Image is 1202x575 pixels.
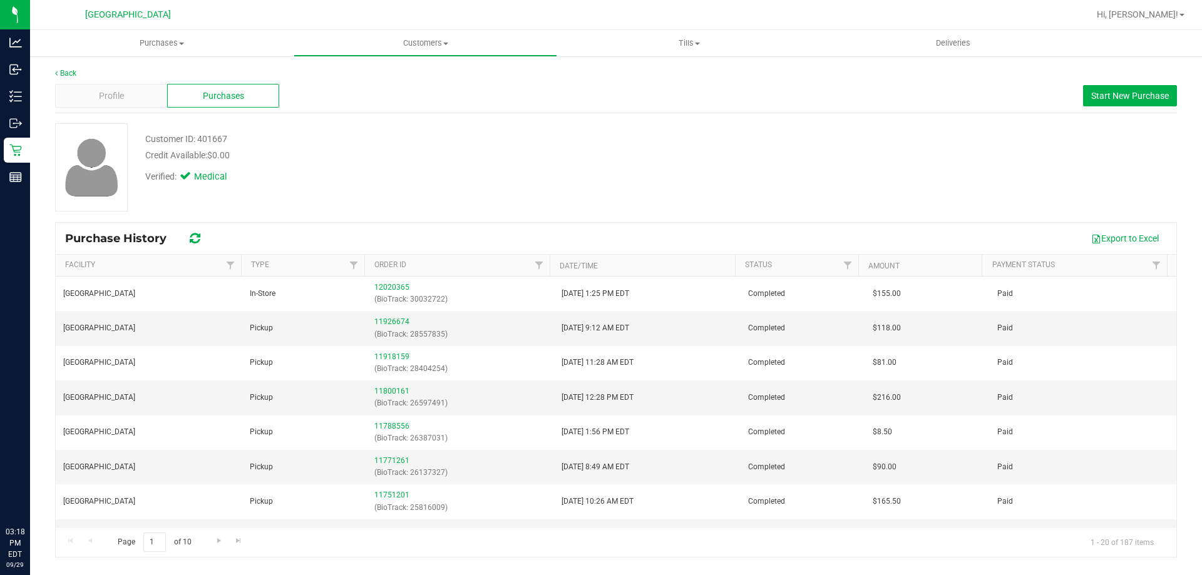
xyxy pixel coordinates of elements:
span: Paid [997,461,1013,473]
span: Page of 10 [107,532,202,552]
a: Tills [557,30,821,56]
inline-svg: Outbound [9,117,22,130]
span: Completed [748,357,785,369]
a: Order ID [374,260,406,269]
p: (BioTrack: 25816009) [374,502,546,514]
div: Verified: [145,170,244,184]
a: 11656815 [374,526,409,534]
span: Completed [748,322,785,334]
span: [GEOGRAPHIC_DATA] [63,426,135,438]
a: Filter [1146,255,1167,276]
span: [DATE] 9:12 AM EDT [562,322,629,334]
inline-svg: Inbound [9,63,22,76]
a: Filter [529,255,550,276]
span: [DATE] 8:49 AM EDT [562,461,629,473]
a: Deliveries [821,30,1085,56]
button: Start New Purchase [1083,85,1177,106]
span: Profile [99,89,124,103]
span: $90.00 [873,461,896,473]
span: [GEOGRAPHIC_DATA] [63,357,135,369]
button: Export to Excel [1083,228,1167,249]
a: Payment Status [992,260,1055,269]
a: Facility [65,260,95,269]
p: 09/29 [6,560,24,569]
span: Start New Purchase [1091,91,1169,101]
a: Filter [220,255,241,276]
span: Pickup [250,322,273,334]
span: [DATE] 1:56 PM EDT [562,426,629,438]
a: Type [251,260,269,269]
span: [GEOGRAPHIC_DATA] [63,288,135,300]
span: Hi, [PERSON_NAME]! [1097,9,1178,19]
span: Pickup [250,496,273,507]
p: (BioTrack: 26387031) [374,432,546,444]
a: Filter [344,255,364,276]
span: $165.50 [873,496,901,507]
p: 03:18 PM EDT [6,526,24,560]
div: Customer ID: 401667 [145,133,227,146]
span: $155.00 [873,288,901,300]
span: In-Store [250,288,275,300]
a: Purchases [30,30,294,56]
span: [GEOGRAPHIC_DATA] [63,322,135,334]
a: 11918159 [374,352,409,361]
span: [DATE] 10:26 AM EDT [562,496,634,507]
span: Purchase History [65,232,179,245]
span: $8.50 [873,426,892,438]
a: 11771261 [374,456,409,465]
div: Credit Available: [145,149,697,162]
span: $81.00 [873,357,896,369]
span: Tills [558,38,820,49]
inline-svg: Reports [9,171,22,183]
span: Paid [997,322,1013,334]
p: (BioTrack: 30032722) [374,293,546,305]
a: Date/Time [560,262,598,270]
a: Status [745,260,772,269]
p: (BioTrack: 26137327) [374,467,546,479]
a: 11788556 [374,422,409,430]
input: 1 [143,532,166,552]
span: [DATE] 12:28 PM EDT [562,392,634,404]
span: Customers [294,38,557,49]
p: (BioTrack: 28404254) [374,363,546,375]
span: Pickup [250,357,273,369]
span: Paid [997,426,1013,438]
span: 1 - 20 of 187 items [1081,532,1164,551]
span: [DATE] 11:28 AM EDT [562,357,634,369]
span: $118.00 [873,322,901,334]
span: $216.00 [873,392,901,404]
span: Completed [748,496,785,507]
span: [GEOGRAPHIC_DATA] [85,9,171,20]
a: 11751201 [374,491,409,499]
p: (BioTrack: 26597491) [374,397,546,409]
span: Pickup [250,392,273,404]
span: Completed [748,288,785,300]
a: Go to the last page [230,532,248,549]
span: Completed [748,426,785,438]
span: Pickup [250,426,273,438]
span: [GEOGRAPHIC_DATA] [63,461,135,473]
span: Purchases [30,38,294,49]
span: Paid [997,392,1013,404]
span: Medical [194,170,244,184]
a: 12020365 [374,283,409,292]
a: 11926674 [374,317,409,326]
a: Go to the next page [210,532,228,549]
span: $0.00 [207,150,230,160]
a: Customers [294,30,557,56]
p: (BioTrack: 28557835) [374,328,546,340]
a: Back [55,69,76,78]
a: Amount [868,262,900,270]
span: Deliveries [919,38,987,49]
span: [DATE] 1:25 PM EDT [562,288,629,300]
span: [GEOGRAPHIC_DATA] [63,392,135,404]
span: Pickup [250,461,273,473]
span: Paid [997,496,1013,507]
inline-svg: Analytics [9,36,22,49]
span: Completed [748,392,785,404]
inline-svg: Retail [9,144,22,156]
a: 11800161 [374,387,409,395]
inline-svg: Inventory [9,90,22,103]
span: Purchases [203,89,244,103]
img: user-icon.png [59,135,125,200]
